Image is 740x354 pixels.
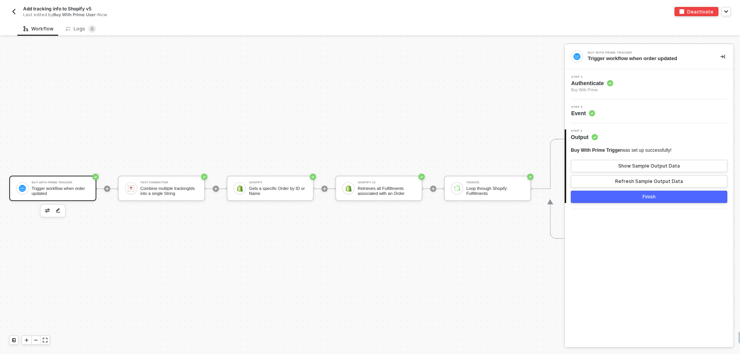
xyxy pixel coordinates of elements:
[32,186,89,196] div: Trigger workflow when order updated
[322,186,327,191] span: icon-play
[88,25,96,33] sup: 0
[571,129,598,133] span: Step 3
[128,185,135,192] img: icon
[249,181,307,184] div: Shopify
[571,75,613,79] span: Step 1
[201,174,207,180] span: icon-success-page
[45,208,50,212] img: edit-cred
[571,147,671,154] div: was set up successfully!
[571,106,595,109] span: Step 2
[687,8,713,15] div: Deactivate
[565,75,733,93] div: Step 1Authenticate Buy With Prime
[571,160,727,172] button: Show Sample Output Data
[345,185,352,192] img: icon
[571,133,598,141] span: Output
[358,186,415,196] div: Retrieves all Fulfillments associated with an Order
[618,163,680,169] div: Show Sample Output Data
[588,51,703,54] div: Buy With Prime Trigger
[140,186,198,196] div: Combine multiple trackingIds into a single String
[56,208,61,213] img: edit-cred
[571,79,613,87] span: Authenticate
[642,194,656,200] div: Finish
[34,338,38,342] span: icon-minus
[53,12,96,17] span: Buy With Prime User
[43,206,52,215] button: edit-cred
[9,7,18,16] button: back
[23,5,91,12] span: Add tracking info to Shopify v5
[571,87,613,93] span: Buy With Prime
[571,175,727,188] button: Refresh Sample Output Data
[214,186,218,191] span: icon-play
[571,109,595,117] span: Event
[32,181,89,184] div: Buy With Prime Trigger
[140,181,198,184] div: Text Formatter
[24,338,29,342] span: icon-play
[527,174,533,180] span: icon-success-page
[454,185,461,192] img: icon
[588,55,708,62] div: Trigger workflow when order updated
[105,186,109,191] span: icon-play
[236,185,243,192] img: icon
[571,148,622,153] span: Buy With Prime Trigger
[358,181,415,184] div: Shopify #2
[66,25,96,33] div: Logs
[43,338,47,342] span: icon-expand
[24,26,54,32] div: Workflow
[23,12,352,18] div: Last edited by - Now
[565,129,733,203] div: Step 3Output Buy With Prime Triggerwas set up successfully!Show Sample Output DataRefresh Sample ...
[419,174,425,180] span: icon-success-page
[573,53,580,60] img: integration-icon
[19,185,26,192] img: icon
[615,178,683,185] div: Refresh Sample Output Data
[431,186,436,191] span: icon-play
[310,174,316,180] span: icon-success-page
[54,206,63,215] button: edit-cred
[679,9,684,14] img: deactivate
[249,186,307,196] div: Gets a specific Order by ID or Name
[674,7,718,16] button: deactivateDeactivate
[11,8,17,15] img: back
[466,186,524,196] div: Loop through Shopify: Fulfillments
[92,174,99,180] span: icon-success-page
[466,181,524,184] div: Iterate
[720,54,725,59] span: icon-collapse-right
[571,191,727,203] button: Finish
